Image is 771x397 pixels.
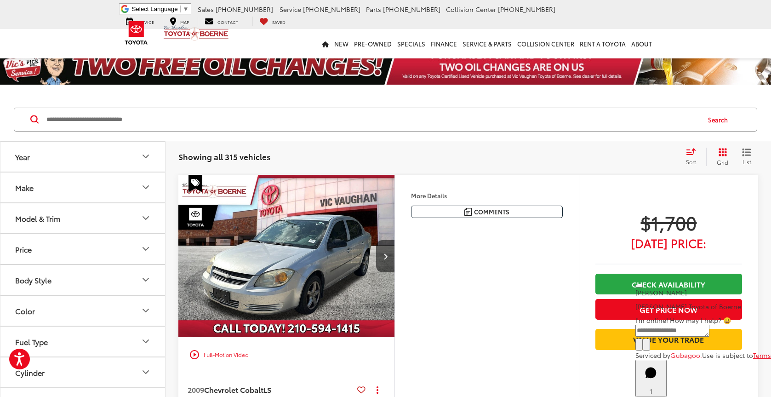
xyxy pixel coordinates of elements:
[15,276,51,284] div: Body Style
[717,158,728,166] span: Grid
[628,29,655,58] a: About
[178,175,395,337] a: 2009 Chevrolet Cobalt LS2009 Chevrolet Cobalt LS2009 Chevrolet Cobalt LS2009 Chevrolet Cobalt LS
[140,243,151,254] div: Price
[595,299,742,320] button: Get Price Now
[119,17,161,26] a: Service
[377,386,378,393] span: dropdown dots
[742,158,751,166] span: List
[15,306,35,315] div: Color
[366,5,381,14] span: Parts
[198,5,214,14] span: Sales
[0,265,166,295] button: Body StyleBody Style
[140,213,151,224] div: Model & Trim
[0,203,166,233] button: Model & TrimModel & Trim
[635,279,771,360] div: Close[PERSON_NAME][PERSON_NAME] Toyota of BoerneI'm online! How may I help? 😀Type your messageCha...
[178,175,395,338] img: 2009 Chevrolet Cobalt LS
[319,29,331,58] a: Home
[263,384,271,395] span: LS
[635,288,771,297] p: [PERSON_NAME]
[0,327,166,357] button: Fuel TypeFuel Type
[140,305,151,316] div: Color
[383,5,440,14] span: [PHONE_NUMBER]
[119,18,154,48] img: Toyota
[303,5,360,14] span: [PHONE_NUMBER]
[474,207,509,216] span: Comments
[735,148,758,166] button: List View
[635,360,667,397] button: Toggle Chat Window
[753,351,771,360] a: Terms
[394,29,428,58] a: Specials
[15,245,32,253] div: Price
[183,6,189,12] span: ▼
[699,108,741,131] button: Search
[686,158,696,166] span: Sort
[180,6,181,12] span: ​
[252,17,292,26] a: My Saved Vehicles
[15,214,60,223] div: Model & Trim
[670,351,702,360] a: Gubagoo.
[280,5,301,14] span: Service
[15,152,30,161] div: Year
[635,285,643,288] button: Close
[376,240,394,272] button: Next image
[635,339,643,351] button: Chat with SMS
[428,29,460,58] a: Finance
[140,151,151,162] div: Year
[702,351,753,360] span: Use is subject to
[595,211,742,234] span: $1,700
[15,183,34,192] div: Make
[198,17,245,26] a: Contact
[351,29,394,58] a: Pre-Owned
[595,238,742,247] span: [DATE] Price:
[706,148,735,166] button: Grid View
[132,6,178,12] span: Select Language
[331,29,351,58] a: New
[46,109,699,131] input: Search by Make, Model, or Keyword
[635,351,670,360] span: Serviced by
[577,29,628,58] a: Rent a Toyota
[411,192,563,199] h4: More Details
[163,25,229,41] img: Vic Vaughan Toyota of Boerne
[595,329,742,350] a: Value Your Trade
[0,142,166,172] button: YearYear
[498,5,555,14] span: [PHONE_NUMBER]
[464,208,472,216] img: Comments
[446,5,496,14] span: Collision Center
[163,17,196,26] a: Map
[635,302,771,311] p: [PERSON_NAME] Toyota of Boerne
[0,173,166,202] button: MakeMake
[178,175,395,337] div: 2009 Chevrolet Cobalt LS 0
[514,29,577,58] a: Collision Center
[635,325,709,337] textarea: Type your message
[140,274,151,285] div: Body Style
[0,357,166,387] button: CylinderCylinder
[204,384,263,395] span: Chevrolet Cobalt
[132,6,189,12] a: Select Language​
[460,29,514,58] a: Service & Parts: Opens in a new tab
[681,148,706,166] button: Select sort value
[188,385,354,395] a: 2009Chevrolet CobaltLS
[15,368,45,377] div: Cylinder
[140,367,151,378] div: Cylinder
[272,19,286,25] span: Saved
[15,337,48,346] div: Fuel Type
[140,182,151,193] div: Make
[188,175,202,192] span: Special
[595,274,742,294] a: Check Availability
[650,386,652,396] span: 1
[639,361,663,385] svg: Start Chat
[643,339,650,351] button: Send Message
[635,316,731,325] span: I'm online! How may I help? 😀
[0,296,166,326] button: ColorColor
[411,206,563,218] button: Comments
[178,151,270,162] span: Showing all 315 vehicles
[216,5,273,14] span: [PHONE_NUMBER]
[0,234,166,264] button: PricePrice
[140,336,151,347] div: Fuel Type
[188,384,204,395] span: 2009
